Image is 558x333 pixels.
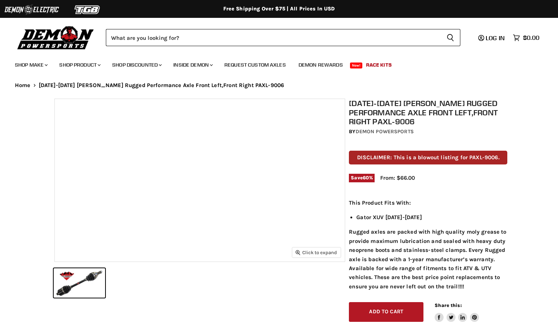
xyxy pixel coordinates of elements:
img: Demon Electric Logo 2 [4,3,60,17]
span: From: $66.00 [380,174,415,181]
p: This Product Fits With: [349,198,507,207]
img: Demon Powersports [15,24,97,51]
img: TGB Logo 2 [60,3,116,17]
span: Log in [486,34,505,42]
span: Share this: [435,302,461,308]
a: Shop Product [54,57,105,73]
span: 60 [363,175,369,180]
span: Click to expand [296,250,337,255]
button: 2012-2012 John Deere Rugged Performance Axle Front Left,Front Right PAXL-9006 thumbnail [54,268,105,298]
div: Rugged axles are packed with high quality moly grease to provide maximum lubrication and sealed w... [349,198,507,291]
a: Home [15,82,31,89]
span: Save % [349,174,375,182]
a: Demon Powersports [356,128,414,135]
a: Log in [475,35,509,41]
form: Product [106,29,460,46]
button: Search [441,29,460,46]
a: Shop Make [9,57,52,73]
a: Demon Rewards [293,57,349,73]
span: Add to cart [369,308,403,315]
a: Race Kits [360,57,397,73]
span: New! [350,63,363,68]
h1: [DATE]-[DATE] [PERSON_NAME] Rugged Performance Axle Front Left,Front Right PAXL-9006 [349,99,507,126]
aside: Share this: [435,302,479,322]
a: Shop Discounted [107,57,166,73]
p: DISCLAIMER: This is a blowout listing for PAXL-9006. [349,151,507,164]
ul: Main menu [9,54,537,73]
a: Inside Demon [168,57,217,73]
button: Add to cart [349,302,423,322]
span: $0.00 [523,34,539,41]
a: $0.00 [509,32,543,43]
div: by [349,128,507,136]
input: Search [106,29,441,46]
li: Gator XUV [DATE]-[DATE] [356,213,507,222]
span: [DATE]-[DATE] [PERSON_NAME] Rugged Performance Axle Front Left,Front Right PAXL-9006 [39,82,284,89]
button: Click to expand [292,247,341,257]
a: Request Custom Axles [219,57,291,73]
